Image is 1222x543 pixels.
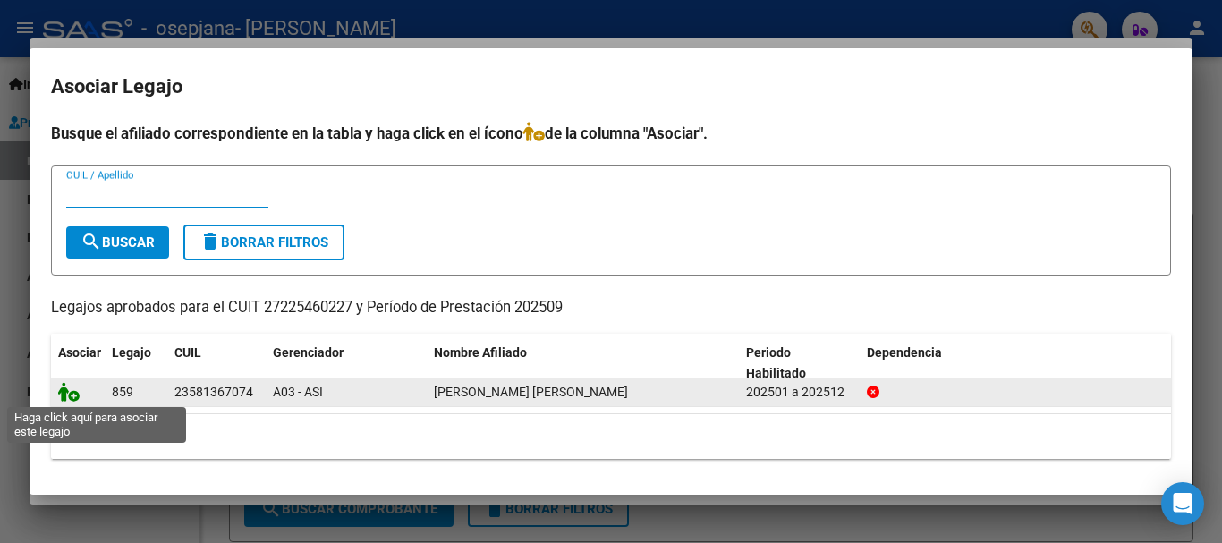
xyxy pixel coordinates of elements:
p: Legajos aprobados para el CUIT 27225460227 y Período de Prestación 202509 [51,297,1171,319]
span: A03 - ASI [273,385,323,399]
span: CUIL [174,345,201,360]
span: Gerenciador [273,345,344,360]
mat-icon: delete [199,231,221,252]
div: 202501 a 202512 [746,382,853,403]
h2: Asociar Legajo [51,70,1171,104]
datatable-header-cell: CUIL [167,334,266,393]
span: Legajo [112,345,151,360]
span: 859 [112,385,133,399]
div: 23581367074 [174,382,253,403]
datatable-header-cell: Asociar [51,334,105,393]
div: Open Intercom Messenger [1161,482,1204,525]
span: Buscar [81,234,155,250]
datatable-header-cell: Nombre Afiliado [427,334,739,393]
mat-icon: search [81,231,102,252]
button: Borrar Filtros [183,225,344,260]
span: NEIRA JAVIER VALENTINA ABRIL [434,385,628,399]
span: Dependencia [867,345,942,360]
h4: Busque el afiliado correspondiente en la tabla y haga click en el ícono de la columna "Asociar". [51,122,1171,145]
span: Asociar [58,345,101,360]
span: Periodo Habilitado [746,345,806,380]
span: Nombre Afiliado [434,345,527,360]
datatable-header-cell: Gerenciador [266,334,427,393]
span: Borrar Filtros [199,234,328,250]
div: 1 registros [51,414,1171,459]
datatable-header-cell: Periodo Habilitado [739,334,860,393]
datatable-header-cell: Legajo [105,334,167,393]
button: Buscar [66,226,169,259]
datatable-header-cell: Dependencia [860,334,1172,393]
